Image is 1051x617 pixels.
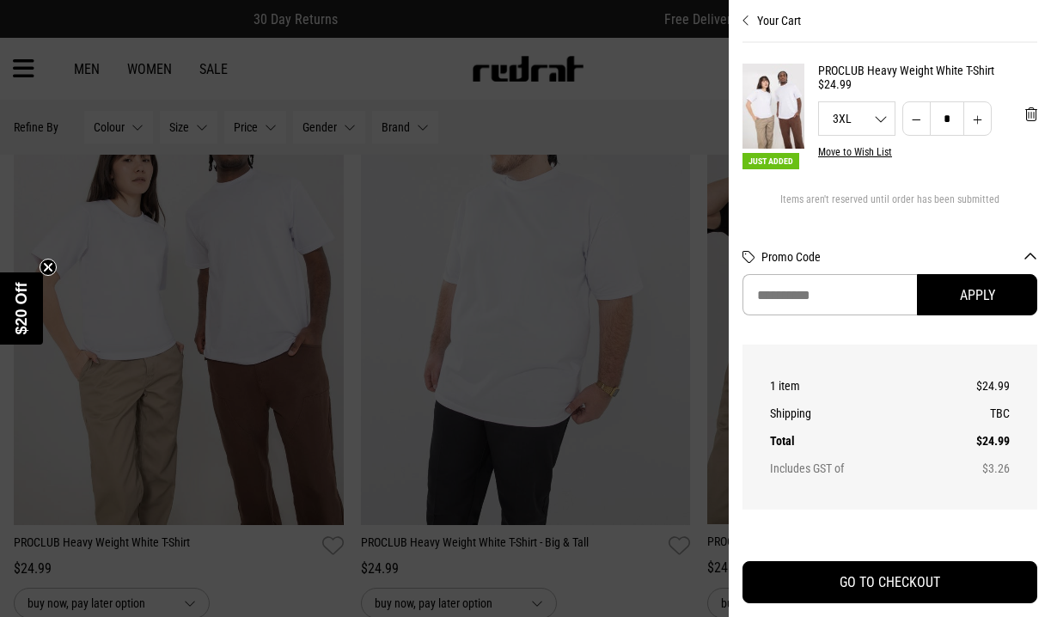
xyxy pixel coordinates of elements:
[742,64,804,149] img: PROCLUB Heavy Weight White T-Shirt
[742,561,1037,603] button: GO TO CHECKOUT
[770,455,935,482] th: Includes GST of
[770,372,935,400] th: 1 item
[818,64,1037,77] a: PROCLUB Heavy Weight White T-Shirt
[761,250,1037,264] button: Promo Code
[902,101,931,136] button: Decrease quantity
[742,153,799,169] span: Just Added
[935,427,1010,455] td: $24.99
[40,259,57,276] button: Close teaser
[742,193,1037,219] div: Items aren't reserved until order has been submitted
[818,77,1037,91] div: $24.99
[930,101,964,136] input: Quantity
[935,455,1010,482] td: $3.26
[935,400,1010,427] td: TBC
[770,427,935,455] th: Total
[818,146,892,158] button: Move to Wish List
[14,7,65,58] button: Open LiveChat chat widget
[935,372,1010,400] td: $24.99
[1011,93,1051,136] button: 'Remove from cart
[917,274,1037,315] button: Apply
[963,101,992,136] button: Increase quantity
[742,274,917,315] input: Promo Code
[13,282,30,334] span: $20 Off
[819,113,895,125] span: 3XL
[742,530,1037,547] iframe: Customer reviews powered by Trustpilot
[770,400,935,427] th: Shipping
